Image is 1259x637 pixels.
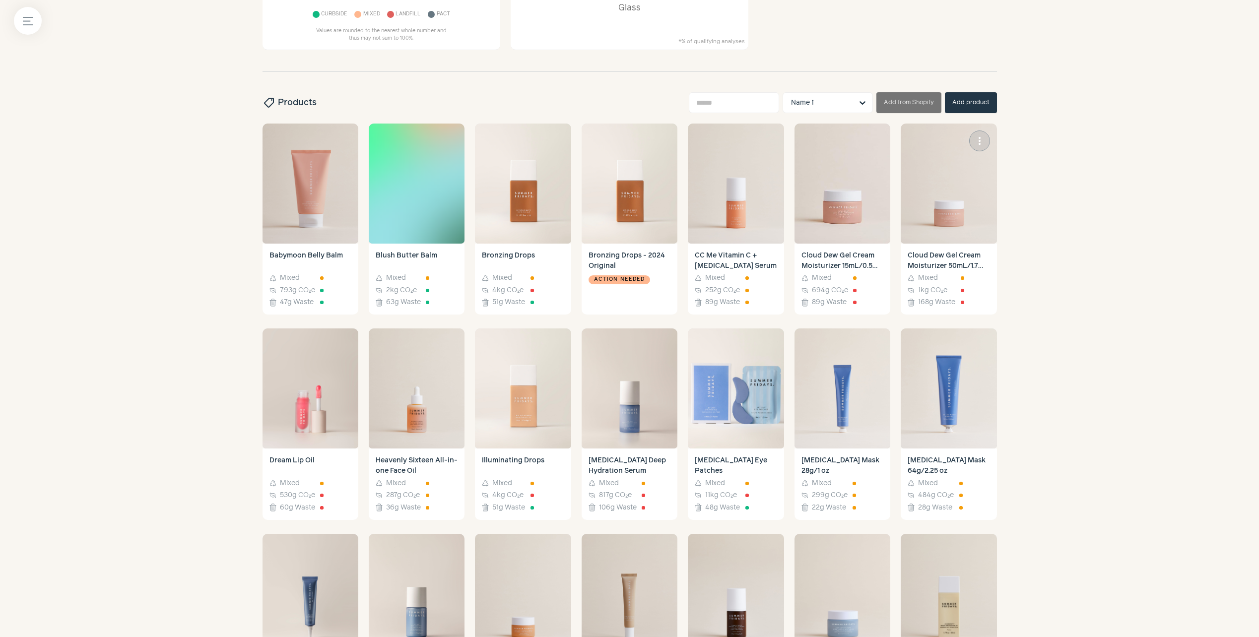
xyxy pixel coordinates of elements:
span: Landfill [396,9,421,20]
img: Bronzing Drops - 2024 Original [582,124,677,244]
a: Bronzing Drops Mixed 4kg CO₂e 51g Waste [475,244,571,315]
img: Jet Lag Mask 28g/1 oz [795,328,890,448]
h4: CC Me Vitamin C + Niacinamide Serum [695,251,777,271]
button: Add from Shopify [876,92,941,113]
span: 168g Waste [918,297,955,308]
span: 22g Waste [812,503,846,513]
span: 252g CO₂e [705,285,740,296]
img: Bronzing Drops [475,124,571,244]
span: 299g CO₂e [812,490,848,501]
span: 36g Waste [386,503,421,513]
a: Babymoon Belly Balm [263,124,358,244]
h4: Bronzing Drops - 2024 Original [589,251,670,271]
span: Mixed [705,273,725,283]
img: Jet Lag Mask 64g/2.25 oz [901,328,996,448]
img: CC Me Vitamin C + Niacinamide Serum [688,124,784,244]
h4: Babymoon Belly Balm [269,251,351,271]
span: 89g Waste [812,297,847,308]
a: Cloud Dew Gel Cream Moisturizer 15mL/0.5 fl.oz Mixed 694g CO₂e 89g Waste [795,244,890,315]
span: 60g Waste [280,503,315,513]
h4: Jet Lag Mask 64g/2.25 oz [908,455,990,476]
span: 51g Waste [492,297,525,308]
h4: Jet Lag Deep Hydration Serum [589,455,670,476]
a: [MEDICAL_DATA] Mask 28g/1 oz Mixed 299g CO₂e 22g Waste [795,448,890,520]
span: more_vert [974,135,986,147]
h4: Dream Lip Oil [269,455,351,476]
img: Dream Lip Oil [263,328,358,448]
span: 89g Waste [705,297,740,308]
span: 63g Waste [386,297,421,308]
img: Jet Lag Deep Hydration Serum [582,328,677,448]
span: Mixed [599,478,619,489]
img: Illuminating Drops [475,328,571,448]
span: 4kg CO₂e [492,285,524,296]
h4: Cloud Dew Gel Cream Moisturizer 15mL/0.5 fl.oz [801,251,883,271]
h4: Jet Lag Eye Patches [695,455,777,476]
span: 694g CO₂e [812,285,848,296]
a: Heavenly Sixteen All-in-one Face Oil Mixed 287g CO₂e 36g Waste [369,448,464,520]
a: [MEDICAL_DATA] Eye Patches Mixed 11kg CO₂e 48g Waste [688,448,784,520]
img: Cloud Dew Gel Cream Moisturizer 15mL/0.5 fl.oz [795,124,890,244]
span: Mixed [918,273,938,283]
span: 484g CO₂e [918,490,954,501]
span: 793g CO₂e [280,285,315,296]
span: 51g Waste [492,503,525,513]
span: 287g CO₂e [386,490,420,501]
a: Illuminating Drops Mixed 4kg CO₂e 51g Waste [475,448,571,520]
a: Bronzing Drops - 2024 Original Action needed [582,244,677,315]
a: Dream Lip Oil Mixed 530g CO₂e 60g Waste [263,448,358,520]
span: 4kg CO₂e [492,490,524,501]
span: sell [262,97,274,109]
h4: Blush Butter Balm [376,251,458,271]
a: [MEDICAL_DATA] Mask 64g/2.25 oz Mixed 484g CO₂e 28g Waste [901,448,996,520]
span: Mixed [280,273,300,283]
button: Add product [945,92,997,113]
span: Action needed [594,275,645,284]
span: Mixed [386,273,406,283]
div: Glass [528,1,731,14]
span: Pact [437,9,450,20]
span: Mixed [492,273,512,283]
span: Curbside [321,9,347,20]
span: Mixed [280,478,300,489]
a: Babymoon Belly Balm Mixed 793g CO₂e 47g Waste [263,244,358,315]
img: Blush Butter Balm [369,124,464,244]
span: 11kg CO₂e [705,490,737,501]
span: 48g Waste [705,503,740,513]
small: *% of qualifying analyses [678,38,745,46]
span: Mixed [705,478,725,489]
span: Mixed [492,478,512,489]
span: 817g CO₂e [599,490,632,501]
span: 106g Waste [599,503,637,513]
img: Jet Lag Eye Patches [688,328,784,448]
a: Blush Butter Balm Mixed 2kg CO₂e 63g Waste [369,244,464,315]
span: Mixed [812,273,832,283]
span: 47g Waste [280,297,314,308]
span: 1kg CO₂e [918,285,947,296]
a: CC Me Vitamin C + [MEDICAL_DATA] Serum Mixed 252g CO₂e 89g Waste [688,244,784,315]
h4: Jet Lag Mask 28g/1 oz [801,455,883,476]
span: Mixed [812,478,832,489]
span: 2kg CO₂e [386,285,417,296]
span: Mixed [918,478,938,489]
span: Mixed [363,9,380,20]
button: more_vert [969,130,990,151]
h4: Bronzing Drops [482,251,564,271]
h4: Illuminating Drops [482,455,564,476]
img: Cloud Dew Gel Cream Moisturizer 50mL/1.7 fl.oz [901,124,996,244]
span: 28g Waste [918,503,952,513]
a: Heavenly Sixteen All-in-one Face Oil [369,328,464,448]
a: [MEDICAL_DATA] Deep Hydration Serum Mixed 817g CO₂e 106g Waste [582,448,677,520]
h4: Heavenly Sixteen All-in-one Face Oil [376,455,458,476]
